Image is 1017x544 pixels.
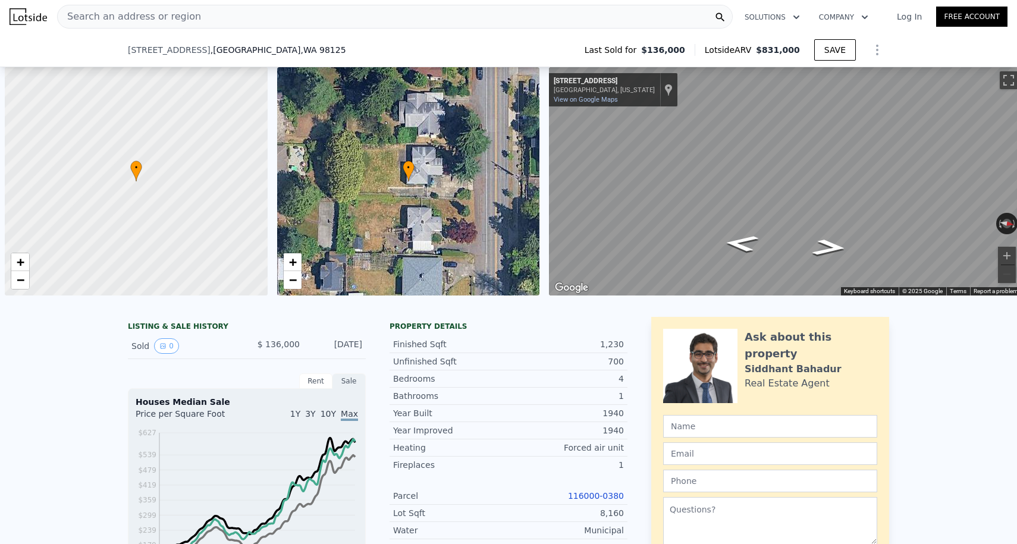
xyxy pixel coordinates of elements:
tspan: $539 [138,451,156,459]
span: Last Sold for [585,44,642,56]
button: Zoom in [998,247,1016,265]
span: − [288,272,296,287]
a: Zoom in [284,253,302,271]
div: [STREET_ADDRESS] [554,77,655,86]
button: Company [809,7,878,28]
div: Parcel [393,490,508,502]
img: Google [552,280,591,295]
div: Lot Sqft [393,507,508,519]
span: $831,000 [756,45,800,55]
div: Sale [332,373,366,389]
button: Solutions [735,7,809,28]
div: Forced air unit [508,442,624,454]
div: • [403,161,415,181]
span: $ 136,000 [258,339,300,349]
button: Zoom out [998,265,1016,283]
button: Keyboard shortcuts [844,287,895,295]
a: Terms (opens in new tab) [950,288,966,294]
div: Finished Sqft [393,338,508,350]
path: Go South, 15th Ave NE [710,231,773,256]
div: Fireplaces [393,459,508,471]
tspan: $299 [138,511,156,520]
div: Property details [390,322,627,331]
a: Open this area in Google Maps (opens a new window) [552,280,591,295]
a: View on Google Maps [554,96,618,103]
a: Zoom in [11,253,29,271]
div: Bedrooms [393,373,508,385]
div: 8,160 [508,507,624,519]
div: Year Improved [393,424,508,436]
div: Rent [299,373,332,389]
span: − [17,272,24,287]
button: View historical data [154,338,179,354]
input: Phone [663,470,877,492]
div: 4 [508,373,624,385]
div: Siddhant Bahadur [745,362,842,376]
a: 116000-0380 [568,491,624,501]
div: 1 [508,390,624,402]
tspan: $419 [138,481,156,489]
span: Search an address or region [58,10,201,24]
div: LISTING & SALE HISTORY [128,322,366,334]
span: $136,000 [641,44,685,56]
span: , WA 98125 [300,45,346,55]
path: Go North, 15th Ave NE [798,235,861,260]
a: Log In [883,11,936,23]
button: Show Options [865,38,889,62]
button: Rotate counterclockwise [996,213,1003,234]
div: Year Built [393,407,508,419]
div: Houses Median Sale [136,396,358,408]
span: + [17,254,24,269]
div: [DATE] [309,338,362,354]
div: Water [393,524,508,536]
span: • [130,162,142,173]
span: 10Y [321,409,336,419]
a: Show location on map [664,83,673,96]
div: Unfinished Sqft [393,356,508,367]
div: Sold [131,338,237,354]
div: [GEOGRAPHIC_DATA], [US_STATE] [554,86,655,94]
div: Price per Square Foot [136,408,247,427]
input: Name [663,415,877,438]
span: + [288,254,296,269]
div: 1 [508,459,624,471]
span: Lotside ARV [705,44,756,56]
div: 1,230 [508,338,624,350]
img: Lotside [10,8,47,25]
a: Free Account [936,7,1007,27]
tspan: $239 [138,526,156,534]
a: Zoom out [284,271,302,289]
span: 3Y [305,409,315,419]
tspan: $627 [138,429,156,437]
div: Bathrooms [393,390,508,402]
span: [STREET_ADDRESS] [128,44,211,56]
div: Municipal [508,524,624,536]
span: • [403,162,415,173]
div: Heating [393,442,508,454]
div: 1940 [508,407,624,419]
div: 1940 [508,424,624,436]
a: Zoom out [11,271,29,289]
input: Email [663,442,877,465]
tspan: $359 [138,496,156,504]
span: Max [341,409,358,421]
span: 1Y [290,409,300,419]
span: , [GEOGRAPHIC_DATA] [211,44,346,56]
tspan: $479 [138,466,156,474]
div: Ask about this property [745,329,877,362]
div: • [130,161,142,181]
div: Real Estate Agent [745,376,830,391]
span: © 2025 Google [902,288,943,294]
div: 700 [508,356,624,367]
button: SAVE [814,39,856,61]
